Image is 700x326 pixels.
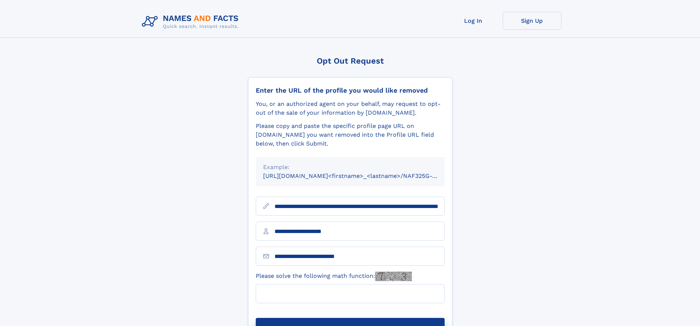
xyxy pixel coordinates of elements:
small: [URL][DOMAIN_NAME]<firstname>_<lastname>/NAF325G-xxxxxxxx [263,172,459,179]
div: Enter the URL of the profile you would like removed [256,86,445,94]
div: Opt Out Request [248,56,452,65]
a: Sign Up [503,12,561,30]
div: You, or an authorized agent on your behalf, may request to opt-out of the sale of your informatio... [256,100,445,117]
img: Logo Names and Facts [139,12,245,32]
label: Please solve the following math function: [256,272,412,281]
div: Please copy and paste the specific profile page URL on [DOMAIN_NAME] you want removed into the Pr... [256,122,445,148]
div: Example: [263,163,437,172]
a: Log In [444,12,503,30]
